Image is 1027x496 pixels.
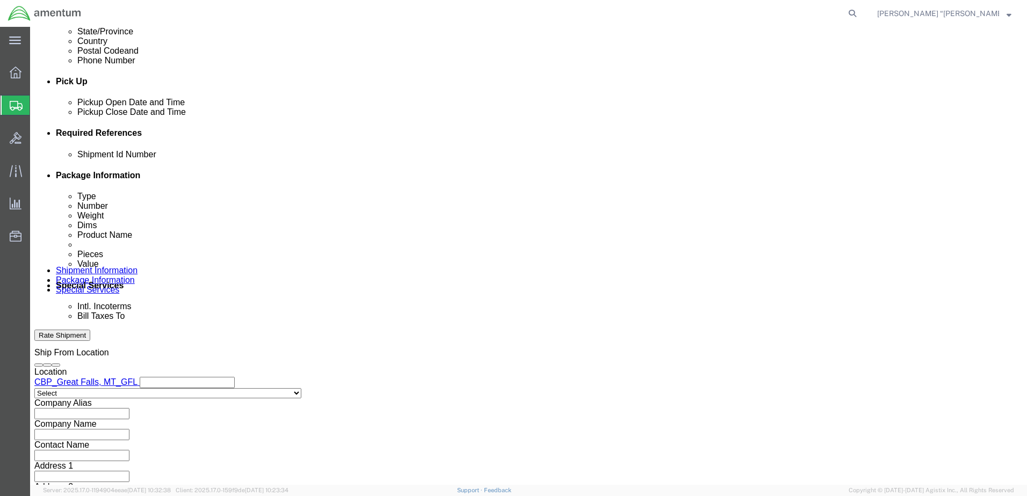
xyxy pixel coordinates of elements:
[30,27,1027,485] iframe: FS Legacy Container
[849,486,1014,495] span: Copyright © [DATE]-[DATE] Agistix Inc., All Rights Reserved
[457,487,484,493] a: Support
[43,487,171,493] span: Server: 2025.17.0-1194904eeae
[877,8,999,19] span: Courtney “Levi” Rabel
[877,7,1012,20] button: [PERSON_NAME] “[PERSON_NAME]” [PERSON_NAME]
[127,487,171,493] span: [DATE] 10:32:38
[8,5,82,21] img: logo
[484,487,511,493] a: Feedback
[176,487,288,493] span: Client: 2025.17.0-159f9de
[245,487,288,493] span: [DATE] 10:23:34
